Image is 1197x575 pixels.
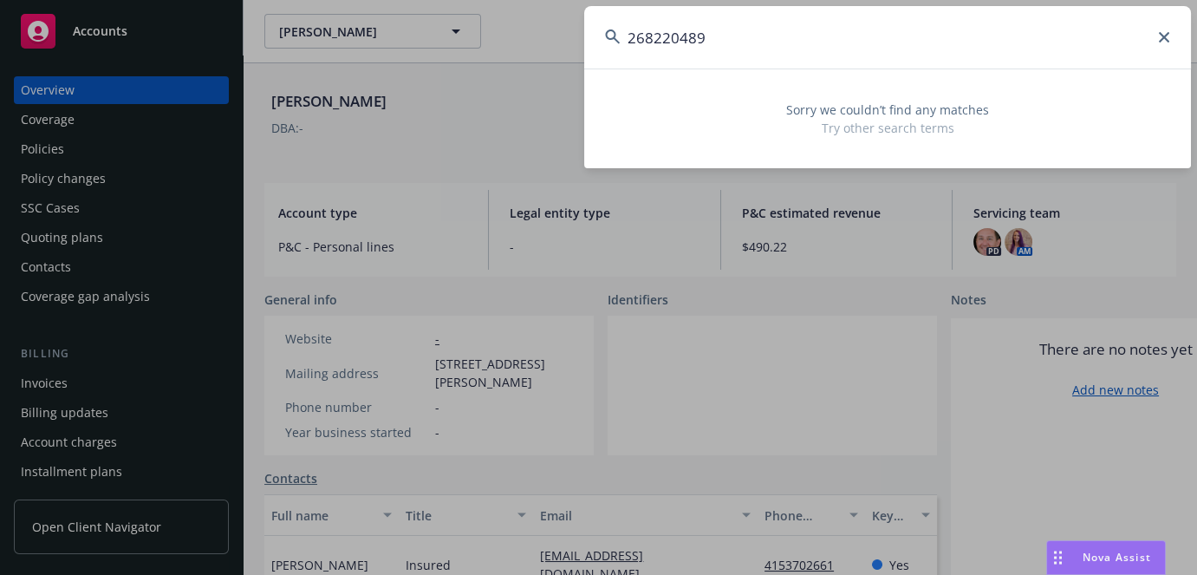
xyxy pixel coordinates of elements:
[584,6,1191,69] input: Search...
[1046,540,1166,575] button: Nova Assist
[605,101,1170,119] span: Sorry we couldn’t find any matches
[1083,550,1151,565] span: Nova Assist
[605,119,1170,137] span: Try other search terms
[1047,541,1069,574] div: Drag to move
